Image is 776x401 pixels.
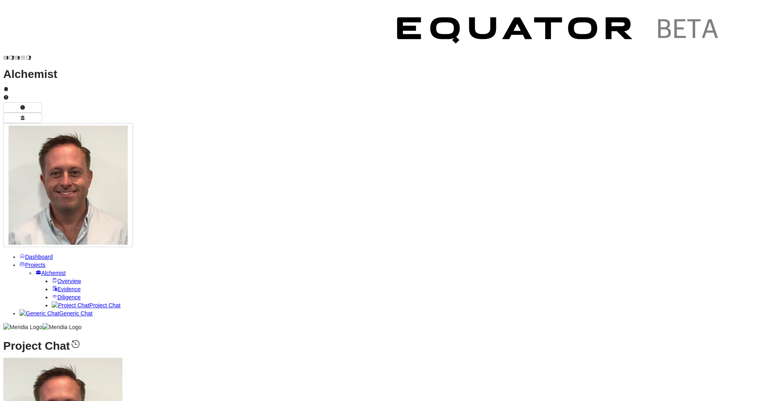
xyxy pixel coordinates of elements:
img: Profile Icon [8,126,128,245]
a: Generic ChatGeneric Chat [19,310,93,317]
span: Evidence [57,286,81,292]
img: Customer Logo [32,3,383,61]
a: Dashboard [19,254,53,260]
a: Evidence [52,286,81,292]
img: Project Chat [52,301,89,309]
h1: Project Chat [3,338,773,350]
span: Alchemist [41,270,66,276]
a: Project ChatProject Chat [52,302,120,309]
span: Projects [25,262,46,268]
a: Overview [52,278,81,284]
img: Meridia Logo [42,323,82,331]
span: Overview [57,278,81,284]
h1: Alchemist [3,70,773,78]
a: Projects [19,262,46,268]
span: Diligence [57,294,81,300]
img: Customer Logo [383,3,735,61]
img: Generic Chat [19,309,59,317]
span: Project Chat [89,302,120,309]
a: Diligence [52,294,81,300]
img: Meridia Logo [3,323,42,331]
span: Generic Chat [59,310,92,317]
span: Dashboard [25,254,53,260]
a: Alchemist [36,270,66,276]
